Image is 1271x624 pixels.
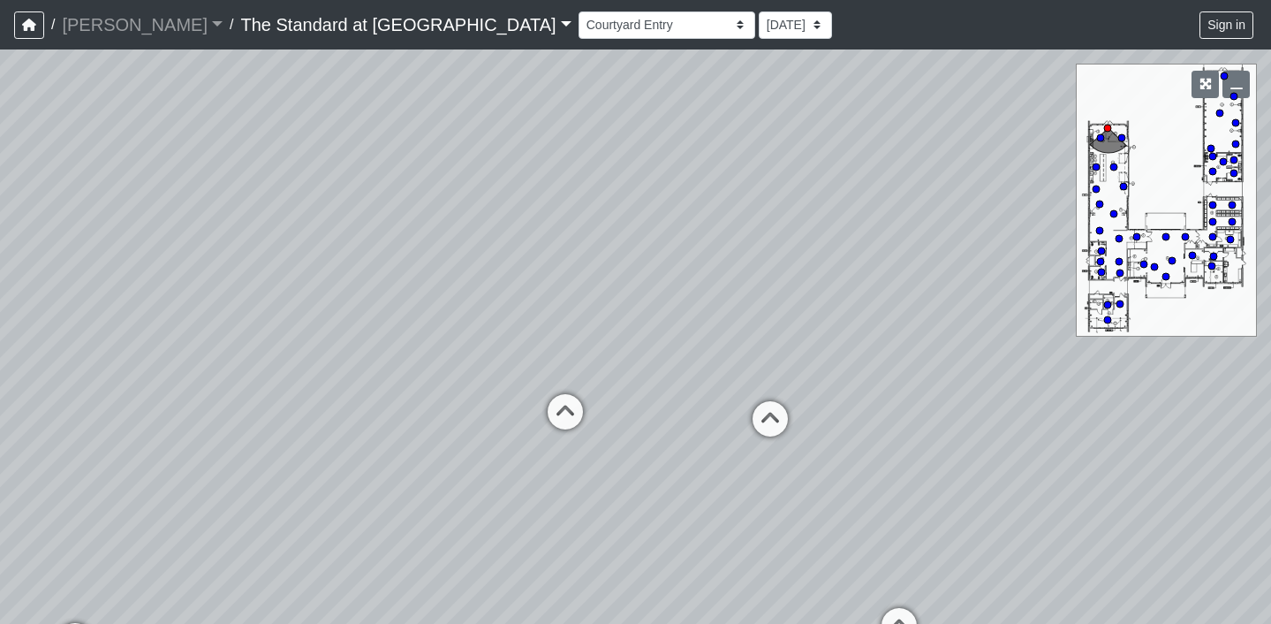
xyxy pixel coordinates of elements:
iframe: Ybug feedback widget [13,589,123,624]
span: / [44,7,62,42]
span: / [223,7,240,42]
a: [PERSON_NAME] [62,7,223,42]
a: The Standard at [GEOGRAPHIC_DATA] [240,7,571,42]
button: Sign in [1199,11,1253,39]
